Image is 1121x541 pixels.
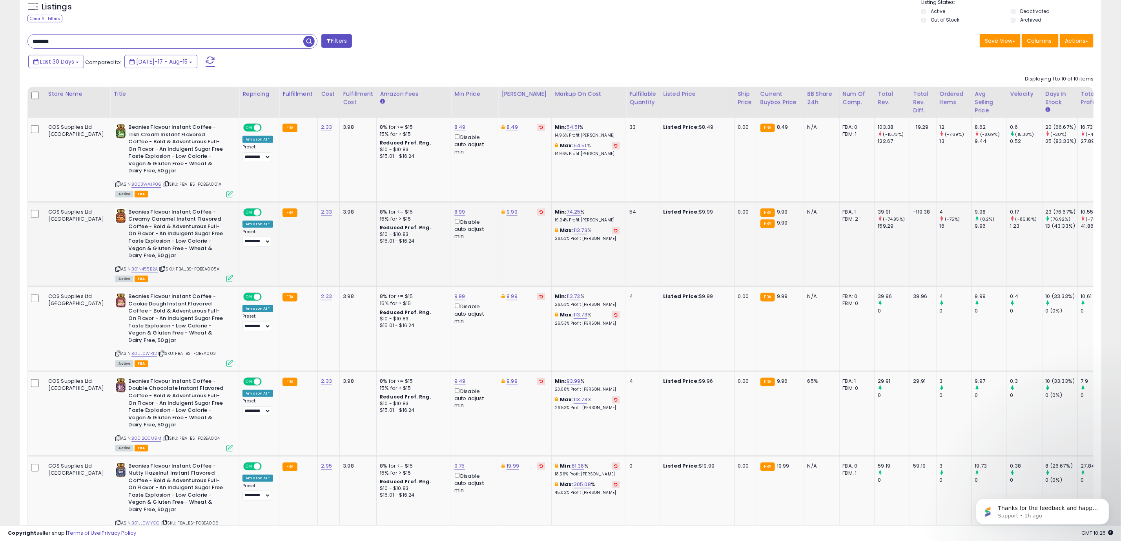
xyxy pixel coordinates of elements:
[1046,124,1077,131] div: 20 (66.67%)
[760,219,775,228] small: FBA
[1081,124,1113,131] div: 16.73
[663,293,729,300] div: $9.99
[1046,208,1077,216] div: 23 (76.67%)
[242,90,276,98] div: Repricing
[48,462,104,477] div: COS Supplies Ltd [GEOGRAPHIC_DATA]
[975,138,1007,145] div: 9.44
[115,378,126,393] img: 51sFI9VafCL._SL40_.jpg
[913,293,930,300] div: 39.96
[283,90,314,98] div: Fulfillment
[380,224,431,231] b: Reduced Prof. Rng.
[555,124,620,138] div: %
[1010,293,1042,300] div: 0.4
[115,208,126,224] img: 51ry0mvQ5qL._SL40_.jpg
[261,294,273,300] span: OFF
[777,123,788,131] span: 8.49
[878,90,907,106] div: Total Rev.
[380,238,445,245] div: $15.01 - $16.24
[343,462,370,470] div: 3.98
[980,34,1021,48] button: Save View
[975,378,1007,385] div: 9.97
[931,16,959,23] label: Out of Stock
[878,124,910,131] div: 103.38
[1022,34,1059,48] button: Columns
[567,123,580,131] a: 54.51
[135,276,148,282] span: FBA
[913,378,930,385] div: 29.91
[883,131,904,137] small: (-15.73%)
[115,293,233,366] div: ASIN:
[1046,90,1074,106] div: Days In Stock
[115,124,233,197] div: ASIN:
[777,292,788,300] span: 9.99
[975,223,1007,230] div: 9.96
[242,305,273,312] div: Amazon AI *
[1010,307,1042,314] div: 0
[663,208,699,216] b: Listed Price:
[283,462,297,471] small: FBA
[940,124,972,131] div: 12
[131,350,157,357] a: B01JL0WRI2
[501,90,548,98] div: [PERSON_NAME]
[555,236,620,241] p: 26.53% Profit [PERSON_NAME]
[48,124,104,138] div: COS Supplies Ltd [GEOGRAPHIC_DATA]
[878,392,910,399] div: 0
[261,209,273,216] span: OFF
[1086,216,1105,222] small: (-74.8%)
[940,223,972,230] div: 16
[760,124,775,132] small: FBA
[48,293,104,307] div: COS Supplies Ltd [GEOGRAPHIC_DATA]
[629,378,654,385] div: 4
[261,124,273,131] span: OFF
[507,292,518,300] a: 9.99
[158,350,216,356] span: | SKU: FBA_BS-FOBEA003
[162,181,221,187] span: | SKU: FBA_BS-FOBEA001A
[283,378,297,386] small: FBA
[663,377,699,385] b: Listed Price:
[555,217,620,223] p: 19.24% Profit [PERSON_NAME]
[964,482,1121,537] iframe: Intercom notifications message
[321,292,332,300] a: 2.33
[663,90,731,98] div: Listed Price
[777,219,788,227] span: 9.99
[975,307,1007,314] div: 0
[1060,34,1094,48] button: Actions
[380,309,431,316] b: Reduced Prof. Rng.
[878,307,910,314] div: 0
[878,462,910,470] div: 59.19
[507,377,518,385] a: 9.99
[1027,37,1052,45] span: Columns
[567,377,581,385] a: 93.99
[115,445,133,451] span: All listings currently available for purchase on Amazon
[343,293,370,300] div: 3.98
[738,462,751,470] div: 0.00
[663,378,729,385] div: $9.96
[115,360,133,367] span: All listings currently available for purchase on Amazon
[27,15,62,22] div: Clear All Filters
[883,216,905,222] small: (-74.95%)
[980,131,1000,137] small: (-8.69%)
[102,529,136,537] a: Privacy Policy
[321,377,332,385] a: 2.33
[975,124,1007,131] div: 8.62
[760,378,775,386] small: FBA
[454,133,492,155] div: Disable auto adjust min
[380,293,445,300] div: 8% for <= $15
[574,481,591,488] a: 305.08
[555,90,623,98] div: Markup on Cost
[244,124,254,131] span: ON
[629,293,654,300] div: 4
[878,223,910,230] div: 159.29
[777,208,788,216] span: 9.99
[663,462,699,470] b: Listed Price:
[34,30,135,37] p: Message from Support, sent 1h ago
[321,123,332,131] a: 2.33
[113,90,236,98] div: Title
[843,216,869,223] div: FBM: 2
[115,462,126,478] img: 51IbLSo3syL._SL40_.jpg
[85,58,121,66] span: Compared to:
[629,124,654,131] div: 33
[567,208,581,216] a: 74.25
[321,34,352,48] button: Filters
[48,208,104,223] div: COS Supplies Ltd [GEOGRAPHIC_DATA]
